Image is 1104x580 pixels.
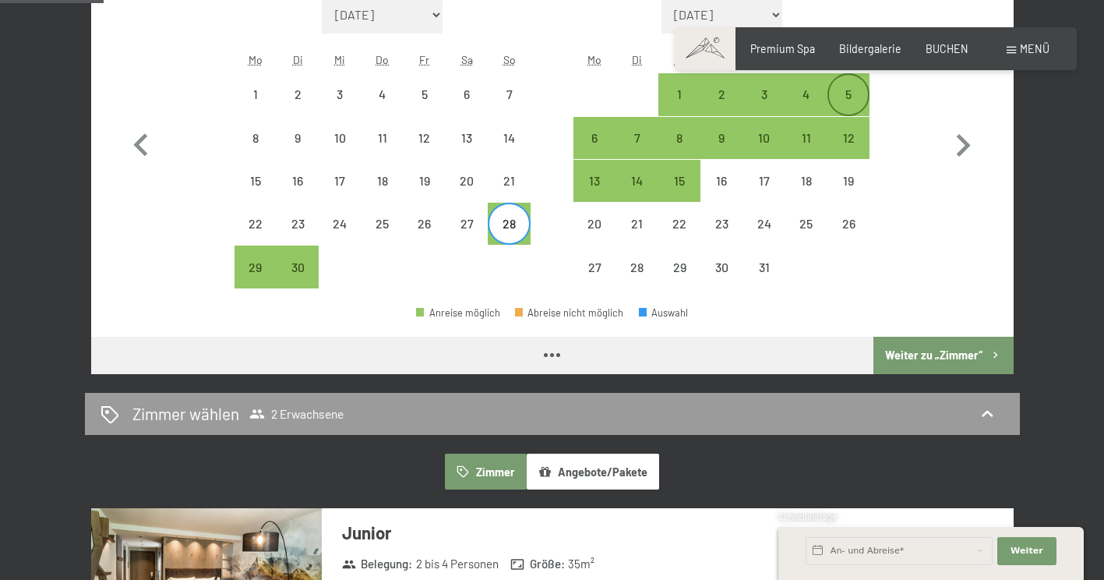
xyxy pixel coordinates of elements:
div: Abreise möglich [488,203,530,245]
div: Abreise möglich [616,160,658,202]
div: Tue Sep 09 2025 [277,117,319,159]
div: Abreise möglich [235,246,277,288]
div: Abreise nicht möglich [277,160,319,202]
div: 1 [660,88,699,127]
div: 11 [787,132,826,171]
h2: Zimmer wählen [132,402,239,425]
div: Abreise nicht möglich [742,203,785,245]
div: 14 [489,132,528,171]
div: Abreise nicht möglich [785,203,827,245]
div: Fri Sep 19 2025 [404,160,446,202]
h3: Junior [342,521,806,545]
div: 12 [829,132,868,171]
div: Wed Oct 15 2025 [658,160,700,202]
div: Sat Oct 11 2025 [785,117,827,159]
div: Fri Oct 31 2025 [742,246,785,288]
button: Angebote/Pakete [527,454,659,490]
div: 9 [702,132,741,171]
div: 7 [489,88,528,127]
div: Fri Oct 10 2025 [742,117,785,159]
div: 2 [278,88,317,127]
div: 13 [447,132,486,171]
div: 15 [236,175,275,214]
a: Premium Spa [750,42,815,55]
div: Abreise möglich [742,73,785,115]
div: 15 [660,175,699,214]
div: Thu Oct 23 2025 [700,203,742,245]
div: 13 [575,175,614,214]
div: 27 [575,261,614,300]
div: Abreise nicht möglich [362,160,404,202]
div: Wed Oct 29 2025 [658,246,700,288]
div: Abreise nicht möglich [404,160,446,202]
abbr: Donnerstag [376,53,389,66]
div: Abreise möglich [658,117,700,159]
div: Wed Sep 17 2025 [319,160,361,202]
div: Abreise nicht möglich [235,73,277,115]
div: Abreise nicht möglich [404,73,446,115]
div: 6 [447,88,486,127]
div: 23 [278,217,317,256]
abbr: Montag [587,53,601,66]
div: Wed Oct 22 2025 [658,203,700,245]
div: Abreise nicht möglich [785,160,827,202]
div: 30 [702,261,741,300]
div: Abreise nicht möglich [362,73,404,115]
div: Fri Oct 17 2025 [742,160,785,202]
div: Tue Oct 21 2025 [616,203,658,245]
div: Tue Oct 28 2025 [616,246,658,288]
div: Thu Oct 02 2025 [700,73,742,115]
div: 20 [447,175,486,214]
div: Abreise möglich [700,117,742,159]
div: Abreise möglich [573,117,615,159]
div: Sat Sep 06 2025 [446,73,488,115]
div: Abreise nicht möglich [488,160,530,202]
div: Sat Sep 20 2025 [446,160,488,202]
div: Abreise nicht möglich [515,308,624,318]
strong: Belegung : [342,556,413,572]
div: 18 [787,175,826,214]
div: 22 [660,217,699,256]
div: 31 [744,261,783,300]
div: 2 [702,88,741,127]
button: Weiter [997,537,1056,565]
div: 20 [575,217,614,256]
div: Mon Oct 13 2025 [573,160,615,202]
span: 2 Erwachsene [249,406,344,422]
div: 5 [829,88,868,127]
div: Mon Sep 08 2025 [235,117,277,159]
div: Abreise nicht möglich [742,160,785,202]
div: 18 [363,175,402,214]
div: 5 [405,88,444,127]
div: 25 [363,217,402,256]
div: Mon Oct 20 2025 [573,203,615,245]
div: 23 [702,217,741,256]
div: 19 [829,175,868,214]
button: Weiter zu „Zimmer“ [873,337,1013,374]
div: 10 [744,132,783,171]
div: Fri Oct 03 2025 [742,73,785,115]
div: Sat Oct 25 2025 [785,203,827,245]
div: Abreise nicht möglich [404,117,446,159]
div: 29 [660,261,699,300]
div: Abreise nicht möglich [235,203,277,245]
div: Abreise möglich [616,117,658,159]
div: Abreise nicht möglich [404,203,446,245]
div: Abreise möglich [785,73,827,115]
div: Abreise möglich [658,160,700,202]
div: Abreise nicht möglich [658,246,700,288]
div: Abreise möglich [573,160,615,202]
div: Wed Oct 01 2025 [658,73,700,115]
div: 7 [618,132,657,171]
div: Wed Sep 24 2025 [319,203,361,245]
div: 8 [236,132,275,171]
div: Abreise nicht möglich [319,160,361,202]
div: Abreise nicht möglich [235,160,277,202]
div: Sun Sep 07 2025 [488,73,530,115]
span: 35 m² [568,556,594,572]
div: Abreise nicht möglich [362,203,404,245]
div: Thu Sep 04 2025 [362,73,404,115]
div: 17 [744,175,783,214]
div: 25 [787,217,826,256]
div: Sat Sep 13 2025 [446,117,488,159]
